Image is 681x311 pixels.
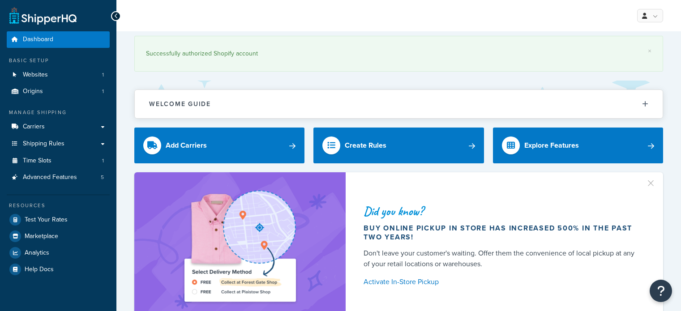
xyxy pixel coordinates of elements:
button: Open Resource Center [650,280,672,302]
div: Explore Features [524,139,579,152]
div: Resources [7,202,110,209]
div: Basic Setup [7,57,110,64]
a: × [648,47,651,55]
a: Explore Features [493,128,663,163]
div: Manage Shipping [7,109,110,116]
span: 1 [102,88,104,95]
div: Don't leave your customer's waiting. Offer them the convenience of local pickup at any of your re... [364,248,642,269]
a: Create Rules [313,128,484,163]
span: Help Docs [25,266,54,273]
div: Add Carriers [166,139,207,152]
span: 1 [102,71,104,79]
li: Websites [7,67,110,83]
img: ad-shirt-map-b0359fc47e01cab431d101c4b569394f6a03f54285957d908178d52f29eb9668.png [159,186,321,307]
div: Buy online pickup in store has increased 500% in the past two years! [364,224,642,242]
span: Shipping Rules [23,140,64,148]
button: Welcome Guide [135,90,663,118]
a: Analytics [7,245,110,261]
div: Did you know? [364,205,642,217]
a: Shipping Rules [7,136,110,152]
span: Websites [23,71,48,79]
a: Help Docs [7,261,110,277]
h2: Welcome Guide [149,101,211,107]
span: 5 [101,174,104,181]
span: Marketplace [25,233,58,240]
a: Carriers [7,119,110,135]
span: Test Your Rates [25,216,68,224]
span: Advanced Features [23,174,77,181]
a: Add Carriers [134,128,304,163]
div: Successfully authorized Shopify account [146,47,651,60]
span: Dashboard [23,36,53,43]
a: Advanced Features5 [7,169,110,186]
span: Analytics [25,249,49,257]
a: Activate In-Store Pickup [364,276,642,288]
a: Marketplace [7,228,110,244]
a: Dashboard [7,31,110,48]
span: 1 [102,157,104,165]
a: Time Slots1 [7,153,110,169]
span: Time Slots [23,157,51,165]
span: Carriers [23,123,45,131]
a: Test Your Rates [7,212,110,228]
li: Advanced Features [7,169,110,186]
li: Origins [7,83,110,100]
a: Origins1 [7,83,110,100]
li: Time Slots [7,153,110,169]
a: Websites1 [7,67,110,83]
div: Create Rules [345,139,386,152]
span: Origins [23,88,43,95]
